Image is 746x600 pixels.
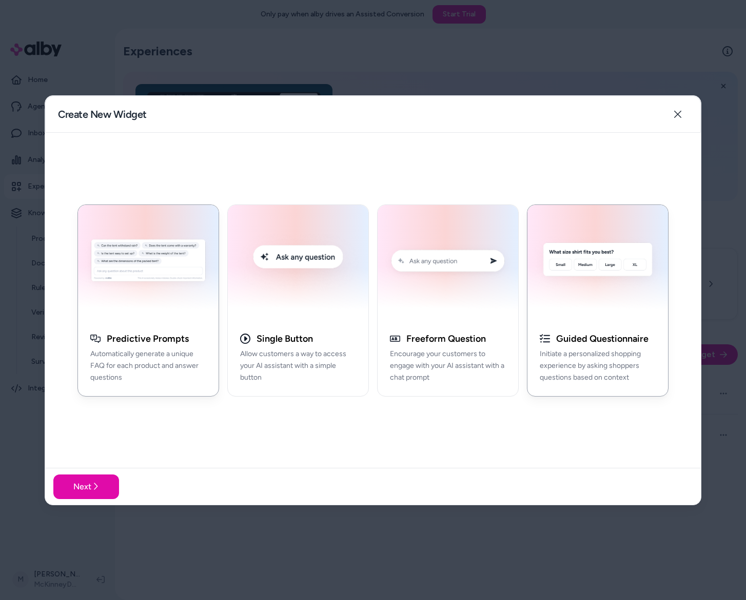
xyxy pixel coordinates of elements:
[556,333,649,344] h3: Guided Questionnaire
[234,211,362,314] img: Single Button Embed Example
[534,211,662,314] img: AI Initial Question Example
[53,474,119,499] button: Next
[527,204,669,396] button: AI Initial Question ExampleGuided QuestionnaireInitiate a personalized shopping experience by ask...
[227,204,369,396] button: Single Button Embed ExampleSingle ButtonAllow customers a way to access your AI assistant with a ...
[257,333,313,344] h3: Single Button
[84,211,212,314] img: Generative Q&A Example
[377,204,519,396] button: Conversation Prompt ExampleFreeform QuestionEncourage your customers to engage with your AI assis...
[90,348,206,383] p: Automatically generate a unique FAQ for each product and answer questions
[77,204,219,396] button: Generative Q&A ExamplePredictive PromptsAutomatically generate a unique FAQ for each product and ...
[384,211,512,314] img: Conversation Prompt Example
[58,107,147,121] h2: Create New Widget
[240,348,356,383] p: Allow customers a way to access your AI assistant with a simple button
[540,348,656,383] p: Initiate a personalized shopping experience by asking shoppers questions based on context
[107,333,189,344] h3: Predictive Prompts
[406,333,486,344] h3: Freeform Question
[390,348,506,383] p: Encourage your customers to engage with your AI assistant with a chat prompt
